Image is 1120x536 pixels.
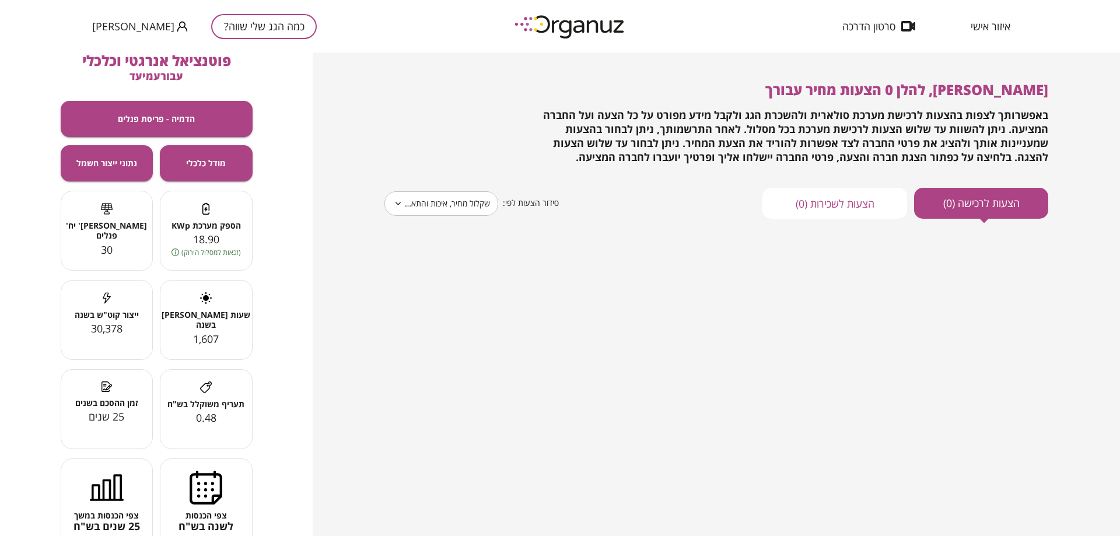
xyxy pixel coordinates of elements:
[61,101,253,137] button: הדמיה - פריסת פנלים
[193,332,219,346] span: 1,607
[160,220,252,230] span: הספק מערכת KWp
[76,158,137,168] span: נתוני ייצור חשמל
[842,20,895,32] span: סרטון הדרכה
[129,69,183,83] span: עבור עמיעד
[762,188,907,219] button: הצעות לשכירות (0)
[384,187,498,220] div: שקלול מחיר, איכות והתאמה
[160,145,253,181] button: מודל כלכלי
[160,399,252,409] span: תעריף משוקלל בש"ח
[186,158,226,168] span: מודל כלכלי
[92,19,188,34] button: [PERSON_NAME]
[971,20,1010,32] span: איזור אישי
[160,310,252,330] span: שעות [PERSON_NAME] בשנה
[503,198,559,209] span: סידור הצעות לפי:
[196,411,216,425] span: 0.48
[61,398,153,408] span: זמן ההסכם בשנים
[61,520,153,533] span: 25 שנים בש"ח
[118,114,195,124] span: הדמיה - פריסת פנלים
[211,14,317,39] button: כמה הגג שלי שווה?
[953,20,1028,32] button: איזור אישי
[181,247,241,258] span: (זכאות למסלול הירוק)
[914,188,1048,219] button: הצעות לרכישה (0)
[61,220,153,241] span: [PERSON_NAME]' יח' פנלים
[91,321,123,335] span: 30,378
[765,80,1048,99] span: [PERSON_NAME], להלן 0 הצעות מחיר עבורך
[543,108,1048,164] span: באפשרותך לצפות בהצעות לרכישת מערכת סולארית ולהשכרת הגג ולקבל מידע מפורט על כל הצעה ועל החברה המצי...
[61,145,153,181] button: נתוני ייצור חשמל
[193,232,219,246] span: 18.90
[160,520,252,533] span: לשנה בש"ח
[82,51,231,70] span: פוטנציאל אנרגטי וכלכלי
[61,510,153,520] span: צפי הכנסות במשך
[506,10,635,43] img: logo
[101,243,113,257] span: 30
[160,510,252,520] span: צפי הכנסות
[92,20,174,32] span: [PERSON_NAME]
[825,20,933,32] button: סרטון הדרכה
[61,310,153,320] span: ייצור קוט"ש בשנה
[89,409,124,423] span: 25 שנים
